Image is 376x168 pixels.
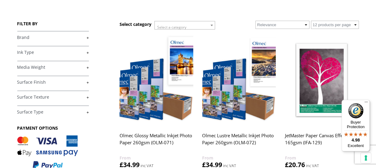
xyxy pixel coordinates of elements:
[157,25,186,30] span: Select a category
[17,79,89,85] a: +
[202,34,276,126] img: Olmec Lustre Metallic Inkjet Photo Paper 260gsm (OLM-072)
[285,34,358,126] img: JetMaster Paper Canvas Effect 165gsm (IFA-129)
[120,34,193,126] img: Olmec Glossy Metallic Inkjet Photo Paper 260gsm (OLM-071)
[352,138,360,142] span: 4.98
[361,153,371,163] button: Your consent preferences for tracking technologies
[17,35,89,40] a: +
[363,100,370,107] button: Menu
[17,109,89,115] a: +
[17,21,89,26] h3: FILTER BY
[342,100,370,152] button: Trusted Shops TrustmarkBuyer Protection4.98Excellent
[17,61,89,73] h4: Media Weight
[202,130,276,154] h2: Olmec Lustre Metallic Inkjet Photo Paper 260gsm (OLM-072)
[17,91,89,103] h4: Surface Texture
[17,50,89,55] a: +
[256,21,310,29] select: Shop order
[285,130,358,154] h2: JetMaster Paper Canvas Effect 165gsm (IFA-129)
[17,65,89,70] a: +
[120,21,151,27] h3: Select category
[17,125,89,131] h3: PAYMENT OPTIONS
[17,106,89,118] h4: Surface Type
[17,76,89,88] h4: Surface Finish
[17,46,89,58] h4: Ink Type
[120,130,193,154] h2: Olmec Glossy Metallic Inkjet Photo Paper 260gsm (OLM-071)
[17,31,89,43] h4: Brand
[342,120,370,129] p: Buyer Protection
[348,103,364,118] img: Trusted Shops Trustmark
[17,94,89,100] a: +
[342,143,370,148] p: Excellent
